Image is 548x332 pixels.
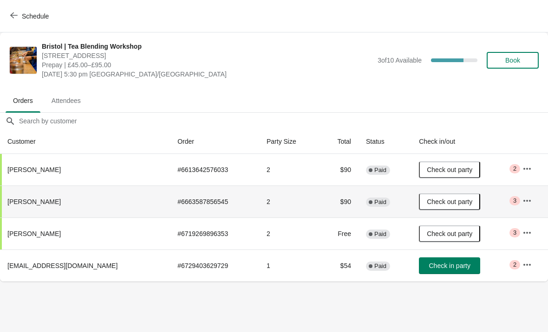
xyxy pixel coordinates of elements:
[513,261,516,268] span: 2
[411,129,515,154] th: Check in/out
[487,52,539,69] button: Book
[513,229,516,236] span: 3
[419,161,480,178] button: Check out party
[419,257,480,274] button: Check in party
[320,185,359,217] td: $90
[259,217,320,249] td: 2
[374,198,386,206] span: Paid
[259,129,320,154] th: Party Size
[513,165,516,172] span: 2
[427,166,472,173] span: Check out party
[259,185,320,217] td: 2
[374,262,386,270] span: Paid
[42,60,373,70] span: Prepay | £45.00–£95.00
[42,51,373,60] span: [STREET_ADDRESS]
[170,154,259,185] td: # 6613642576033
[427,230,472,237] span: Check out party
[7,262,117,269] span: [EMAIL_ADDRESS][DOMAIN_NAME]
[10,47,37,74] img: Bristol | Tea Blending Workshop
[44,92,88,109] span: Attendees
[170,185,259,217] td: # 6663587856545
[429,262,470,269] span: Check in party
[7,230,61,237] span: [PERSON_NAME]
[419,193,480,210] button: Check out party
[320,217,359,249] td: Free
[378,57,422,64] span: 3 of 10 Available
[7,198,61,205] span: [PERSON_NAME]
[170,249,259,281] td: # 6729403629729
[22,13,49,20] span: Schedule
[505,57,520,64] span: Book
[19,113,548,129] input: Search by customer
[7,166,61,173] span: [PERSON_NAME]
[259,154,320,185] td: 2
[419,225,480,242] button: Check out party
[42,42,373,51] span: Bristol | Tea Blending Workshop
[42,70,373,79] span: [DATE] 5:30 pm [GEOGRAPHIC_DATA]/[GEOGRAPHIC_DATA]
[320,129,359,154] th: Total
[513,197,516,204] span: 3
[6,92,40,109] span: Orders
[374,166,386,174] span: Paid
[359,129,411,154] th: Status
[170,129,259,154] th: Order
[170,217,259,249] td: # 6719269896353
[320,249,359,281] td: $54
[427,198,472,205] span: Check out party
[320,154,359,185] td: $90
[5,8,56,25] button: Schedule
[259,249,320,281] td: 1
[374,230,386,238] span: Paid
